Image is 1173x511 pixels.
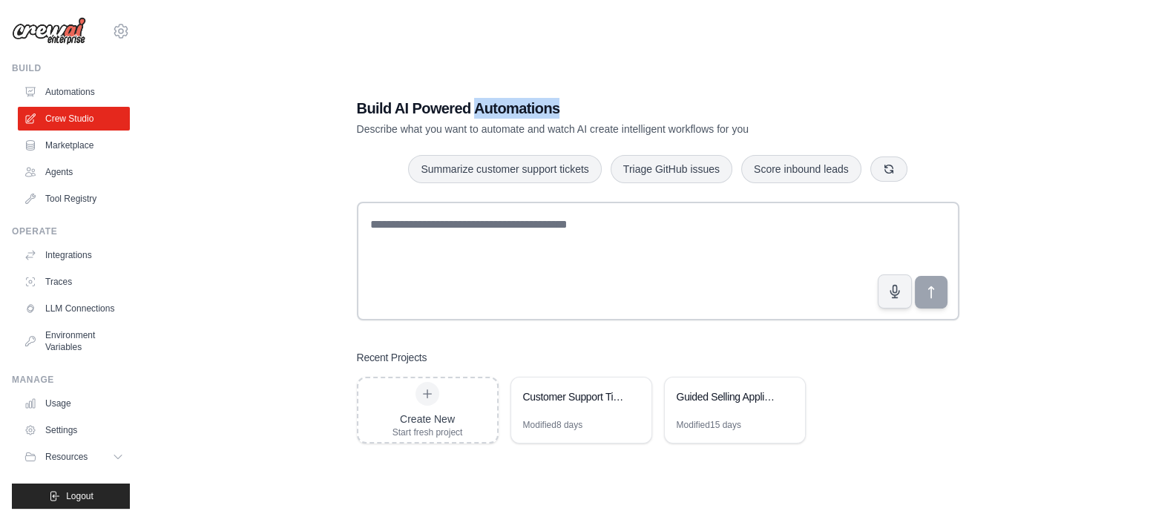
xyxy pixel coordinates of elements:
h3: Recent Projects [357,350,427,365]
button: Get new suggestions [870,156,907,182]
a: Agents [18,160,130,184]
a: Integrations [18,243,130,267]
a: Automations [18,80,130,104]
a: Environment Variables [18,323,130,359]
button: Logout [12,484,130,509]
button: Resources [18,445,130,469]
button: Score inbound leads [741,155,861,183]
div: Build [12,62,130,74]
span: Resources [45,451,88,463]
img: Logo [12,17,86,45]
div: Modified 15 days [677,419,741,431]
p: Describe what you want to automate and watch AI create intelligent workflows for you [357,122,855,136]
div: Operate [12,225,130,237]
button: Click to speak your automation idea [878,274,912,309]
div: Customer Support Ticket Processing System [523,389,625,404]
span: Logout [66,490,93,502]
a: Crew Studio [18,107,130,131]
div: Guided Selling Application [677,389,778,404]
a: Marketplace [18,133,130,157]
div: Modified 8 days [523,419,583,431]
div: Create New [392,412,463,426]
a: Settings [18,418,130,442]
div: Start fresh project [392,426,463,438]
h1: Build AI Powered Automations [357,98,855,119]
a: Tool Registry [18,187,130,211]
a: Traces [18,270,130,294]
button: Triage GitHub issues [611,155,732,183]
button: Summarize customer support tickets [408,155,601,183]
a: LLM Connections [18,297,130,320]
div: Manage [12,374,130,386]
iframe: Chat Widget [1099,440,1173,511]
a: Usage [18,392,130,415]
